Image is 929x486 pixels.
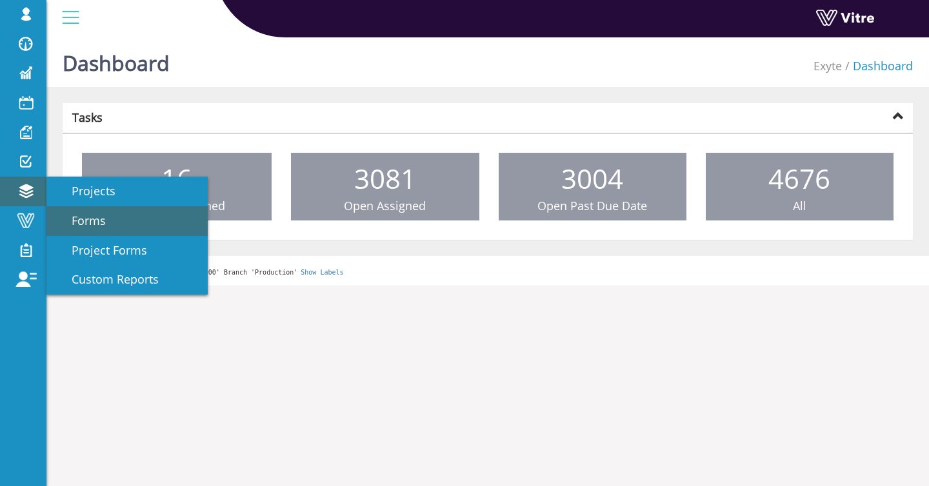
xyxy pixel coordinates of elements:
[354,160,416,197] span: 3081
[537,198,647,213] span: Open Past Due Date
[72,110,103,125] strong: Tasks
[842,58,913,75] li: Dashboard
[56,242,147,258] span: Project Forms
[499,153,686,221] a: 3004 Open Past Due Date
[344,198,426,213] span: Open Assigned
[82,153,272,221] a: 16 Open Unassigned
[301,269,343,276] a: Show Labels
[768,160,830,197] span: 4676
[706,153,894,221] a: 4676 All
[561,160,623,197] span: 3004
[56,213,106,228] span: Forms
[793,198,806,213] span: All
[46,177,208,206] a: Projects
[46,236,208,266] a: Project Forms
[814,58,842,73] a: Exyte
[46,265,208,295] a: Custom Reports
[291,153,479,221] a: 3081 Open Assigned
[56,271,159,287] span: Custom Reports
[46,206,208,236] a: Forms
[56,183,115,199] span: Projects
[161,160,192,197] span: 16
[63,32,170,87] h1: Dashboard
